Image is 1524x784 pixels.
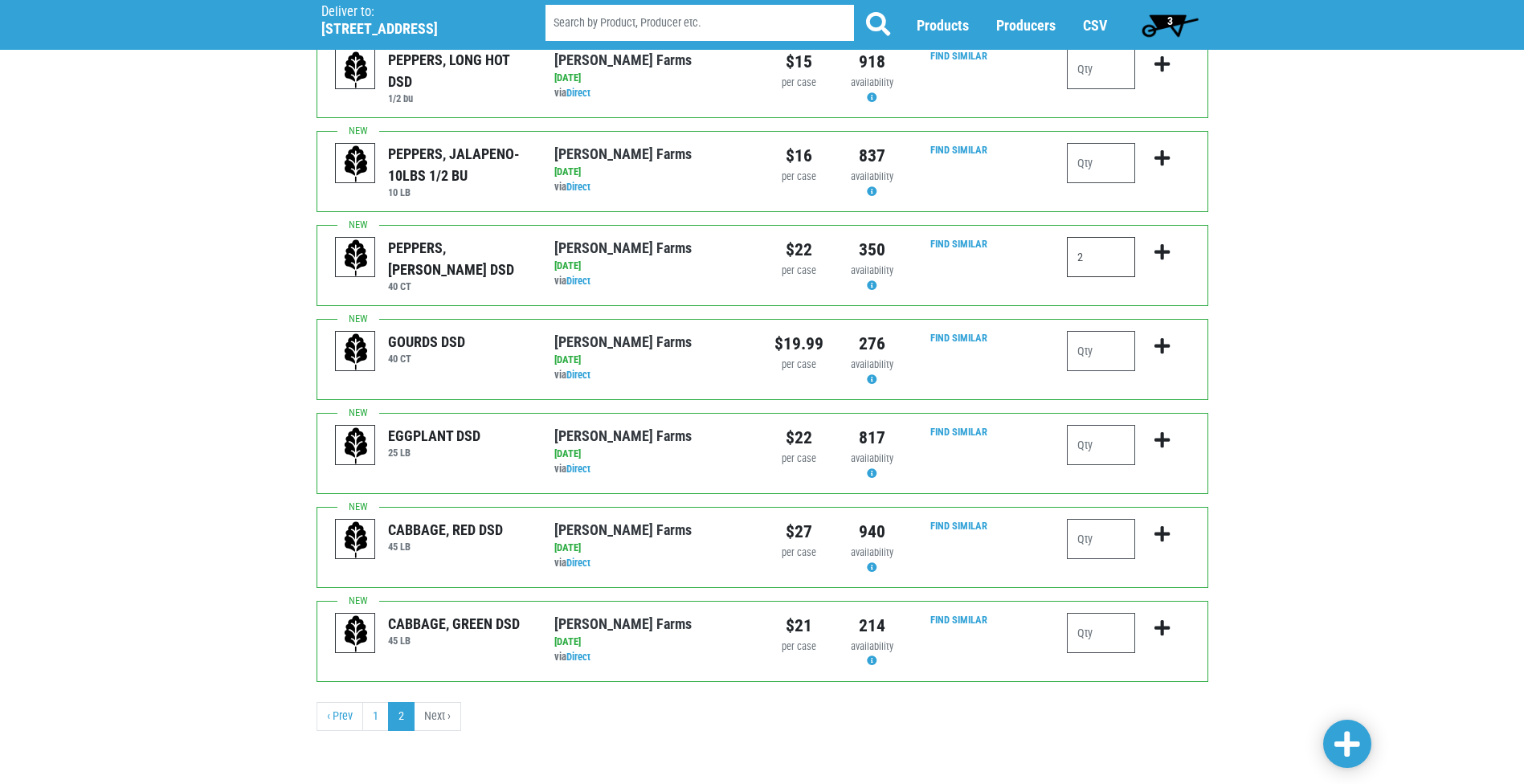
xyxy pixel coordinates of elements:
[554,353,750,368] div: [DATE]
[566,651,590,663] a: Direct
[917,17,969,34] a: Products
[554,447,750,462] div: [DATE]
[851,170,893,182] span: availability
[1067,425,1135,465] input: Qty
[317,702,363,731] a: previous
[996,17,1056,34] a: Producers
[851,546,893,558] span: availability
[930,426,987,438] a: Find Similar
[336,426,376,466] img: placeholder-variety-43d6402dacf2d531de610a020419775a.svg
[554,368,750,383] div: via
[848,49,897,75] div: 918
[336,520,376,560] img: placeholder-variety-43d6402dacf2d531de610a020419775a.svg
[554,274,750,289] div: via
[388,143,530,186] div: PEPPERS, JALAPENO- 10LBS 1/2 BU
[851,452,893,464] span: availability
[336,332,376,372] img: placeholder-variety-43d6402dacf2d531de610a020419775a.svg
[774,545,823,561] div: per case
[774,331,823,357] div: $19.99
[930,144,987,156] a: Find Similar
[1067,237,1135,277] input: Qty
[774,519,823,545] div: $27
[774,263,823,279] div: per case
[1067,613,1135,653] input: Qty
[566,87,590,99] a: Direct
[848,425,897,451] div: 817
[554,180,750,195] div: via
[554,165,750,180] div: [DATE]
[554,86,750,101] div: via
[388,92,530,104] h6: 1/2 bu
[554,615,692,632] a: [PERSON_NAME] Farms
[930,614,987,626] a: Find Similar
[554,333,692,350] a: [PERSON_NAME] Farms
[388,186,530,198] h6: 10 LB
[388,237,530,280] div: PEPPERS, [PERSON_NAME] DSD
[388,280,530,292] h6: 40 CT
[554,71,750,86] div: [DATE]
[336,144,376,184] img: placeholder-variety-43d6402dacf2d531de610a020419775a.svg
[1067,143,1135,183] input: Qty
[930,238,987,250] a: Find Similar
[774,425,823,451] div: $22
[1067,331,1135,371] input: Qty
[554,521,692,538] a: [PERSON_NAME] Farms
[851,264,893,276] span: availability
[317,702,1208,731] nav: pager
[851,640,893,652] span: availability
[554,427,692,444] a: [PERSON_NAME] Farms
[930,520,987,532] a: Find Similar
[1134,9,1206,41] a: 3
[848,237,897,263] div: 350
[554,51,692,68] a: [PERSON_NAME] Farms
[388,447,480,459] h6: 25 LB
[774,237,823,263] div: $22
[774,169,823,185] div: per case
[362,702,389,731] a: 1
[388,541,503,553] h6: 45 LB
[554,541,750,556] div: [DATE]
[545,5,854,41] input: Search by Product, Producer etc.
[388,519,503,541] div: CABBAGE, RED DSD
[554,556,750,571] div: via
[336,50,376,90] img: placeholder-variety-43d6402dacf2d531de610a020419775a.svg
[848,519,897,545] div: 940
[1167,14,1173,27] span: 3
[774,143,823,169] div: $16
[388,49,530,92] div: PEPPERS, LONG HOT DSD
[566,557,590,569] a: Direct
[388,702,415,731] a: 2
[554,239,692,256] a: [PERSON_NAME] Farms
[774,49,823,75] div: $15
[774,76,823,91] div: per case
[1067,519,1135,559] input: Qty
[930,50,987,62] a: Find Similar
[388,353,465,365] h6: 40 CT
[554,462,750,477] div: via
[1083,17,1107,34] a: CSV
[774,357,823,373] div: per case
[848,331,897,357] div: 276
[554,259,750,274] div: [DATE]
[321,20,505,38] h5: [STREET_ADDRESS]
[848,613,897,639] div: 214
[566,275,590,287] a: Direct
[566,463,590,475] a: Direct
[336,238,376,278] img: placeholder-variety-43d6402dacf2d531de610a020419775a.svg
[566,369,590,381] a: Direct
[336,614,376,654] img: placeholder-variety-43d6402dacf2d531de610a020419775a.svg
[774,613,823,639] div: $21
[388,613,520,635] div: CABBAGE, GREEN DSD
[554,145,692,162] a: [PERSON_NAME] Farms
[554,650,750,665] div: via
[388,331,465,353] div: GOURDS DSD
[566,181,590,193] a: Direct
[848,143,897,169] div: 837
[774,451,823,467] div: per case
[1067,49,1135,89] input: Qty
[388,635,520,647] h6: 45 LB
[321,4,505,20] p: Deliver to:
[851,358,893,370] span: availability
